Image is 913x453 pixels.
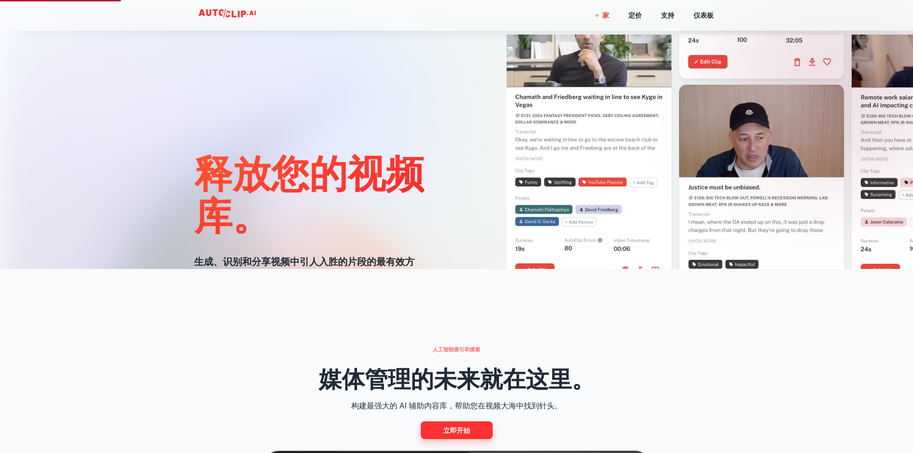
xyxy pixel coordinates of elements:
[602,12,609,20] font: 家
[693,12,714,20] font: 仪表板
[421,421,493,439] a: 立即开始
[319,365,595,393] font: 媒体管理的未来就在这里。
[433,347,480,352] font: 人工智能索引和搜索
[661,12,674,20] font: 支持
[194,149,424,237] font: 释放您的视频库。
[194,256,415,282] font: 生成、识别和分享视频中引人入胜的片段的最有效方法。
[351,401,562,410] font: 构建最强大的 AI 辅助内容库，帮助您在视频大海中找到针头。
[628,12,642,20] font: 定价
[443,427,470,434] font: 立即开始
